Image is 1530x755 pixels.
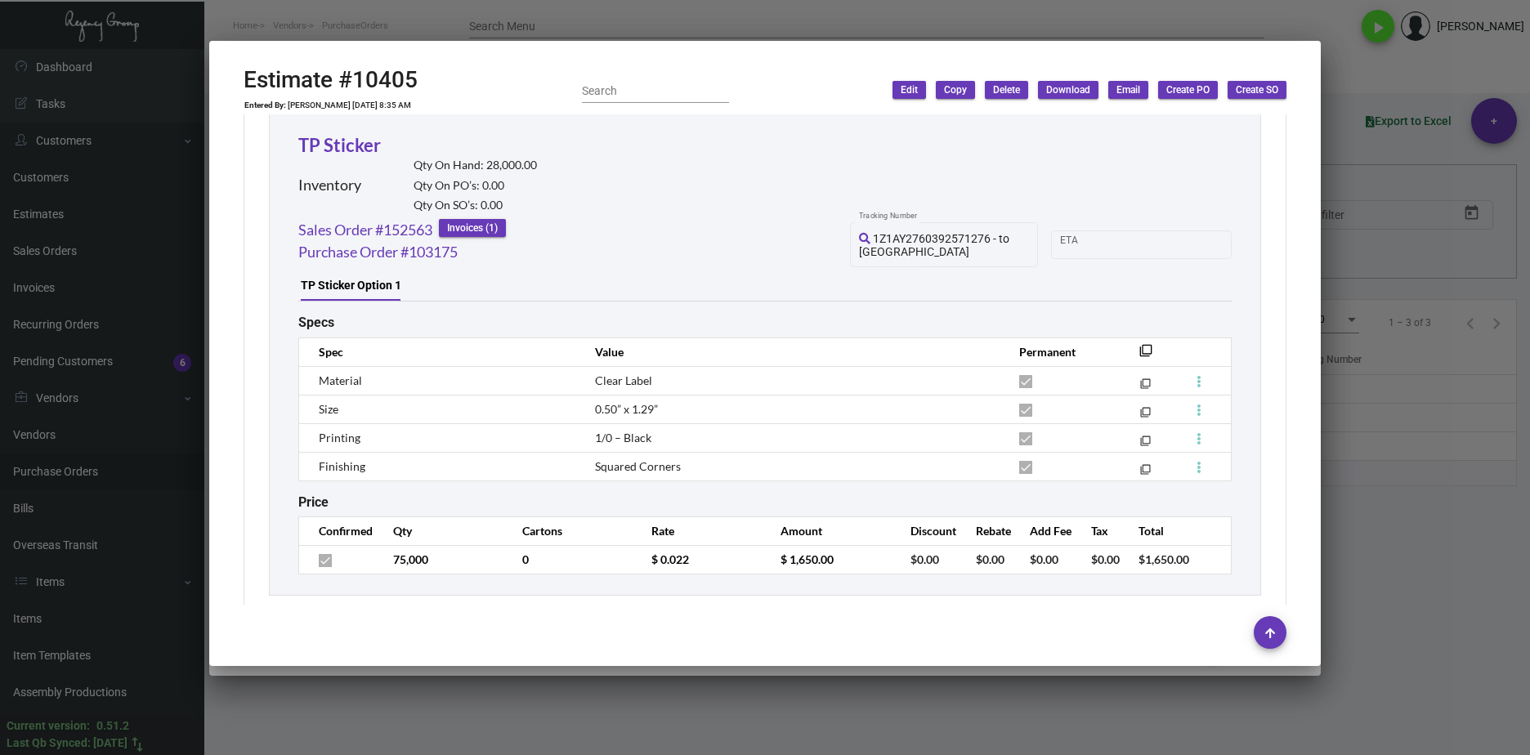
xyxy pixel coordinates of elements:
[960,516,1013,545] th: Rebate
[244,101,287,110] td: Entered By:
[447,221,498,235] span: Invoices (1)
[1125,238,1203,251] input: End date
[1075,516,1122,545] th: Tax
[1166,83,1210,97] span: Create PO
[1140,410,1151,421] mat-icon: filter_none
[414,159,537,172] h2: Qty On Hand: 28,000.00
[936,81,975,99] button: Copy
[1108,81,1148,99] button: Email
[1139,552,1189,566] span: $1,650.00
[1046,83,1090,97] span: Download
[96,717,129,735] div: 0.51.2
[1003,337,1115,366] th: Permanent
[764,516,893,545] th: Amount
[1140,382,1151,392] mat-icon: filter_none
[1236,83,1278,97] span: Create SO
[298,494,329,510] h2: Price
[1140,467,1151,478] mat-icon: filter_none
[319,402,338,416] span: Size
[595,459,681,473] span: Squared Corners
[579,337,1003,366] th: Value
[298,219,432,241] a: Sales Order #152563
[301,277,401,294] div: TP Sticker Option 1
[299,516,377,545] th: Confirmed
[1140,439,1151,449] mat-icon: filter_none
[892,81,926,99] button: Edit
[595,402,658,416] span: 0.50” x 1.29”
[985,81,1028,99] button: Delete
[1030,552,1058,566] span: $0.00
[299,337,579,366] th: Spec
[1091,552,1120,566] span: $0.00
[859,232,1009,258] span: 1Z1AY2760392571276 - to [GEOGRAPHIC_DATA]
[910,552,939,566] span: $0.00
[944,83,967,97] span: Copy
[976,552,1004,566] span: $0.00
[244,66,418,94] h2: Estimate #10405
[319,373,362,387] span: Material
[635,516,764,545] th: Rate
[7,717,90,735] div: Current version:
[1228,81,1286,99] button: Create SO
[506,516,635,545] th: Cartons
[1158,81,1218,99] button: Create PO
[1060,238,1111,251] input: Start date
[595,431,651,445] span: 1/0 – Black
[287,101,412,110] td: [PERSON_NAME] [DATE] 8:35 AM
[414,179,537,193] h2: Qty On PO’s: 0.00
[377,516,506,545] th: Qty
[298,241,458,263] a: Purchase Order #103175
[901,83,918,97] span: Edit
[1122,516,1192,545] th: Total
[414,199,537,212] h2: Qty On SO’s: 0.00
[894,516,960,545] th: Discount
[1139,349,1152,362] mat-icon: filter_none
[1013,516,1075,545] th: Add Fee
[298,134,381,156] a: TP Sticker
[7,735,127,752] div: Last Qb Synced: [DATE]
[298,315,334,330] h2: Specs
[319,459,365,473] span: Finishing
[595,373,652,387] span: Clear Label
[439,219,506,237] button: Invoices (1)
[298,176,361,194] h2: Inventory
[319,431,360,445] span: Printing
[1038,81,1098,99] button: Download
[993,83,1020,97] span: Delete
[1116,83,1140,97] span: Email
